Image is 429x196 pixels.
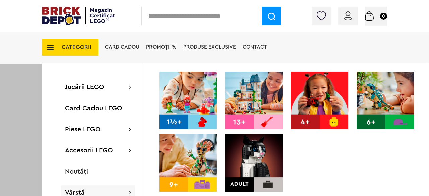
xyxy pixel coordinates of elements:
[146,44,177,50] a: PROMOȚII %
[105,44,139,50] a: Card Cadou
[62,44,91,50] span: CATEGORII
[243,44,267,50] a: Contact
[65,84,104,90] a: Jucării LEGO
[380,13,387,20] small: 0
[183,44,236,50] a: Produse exclusive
